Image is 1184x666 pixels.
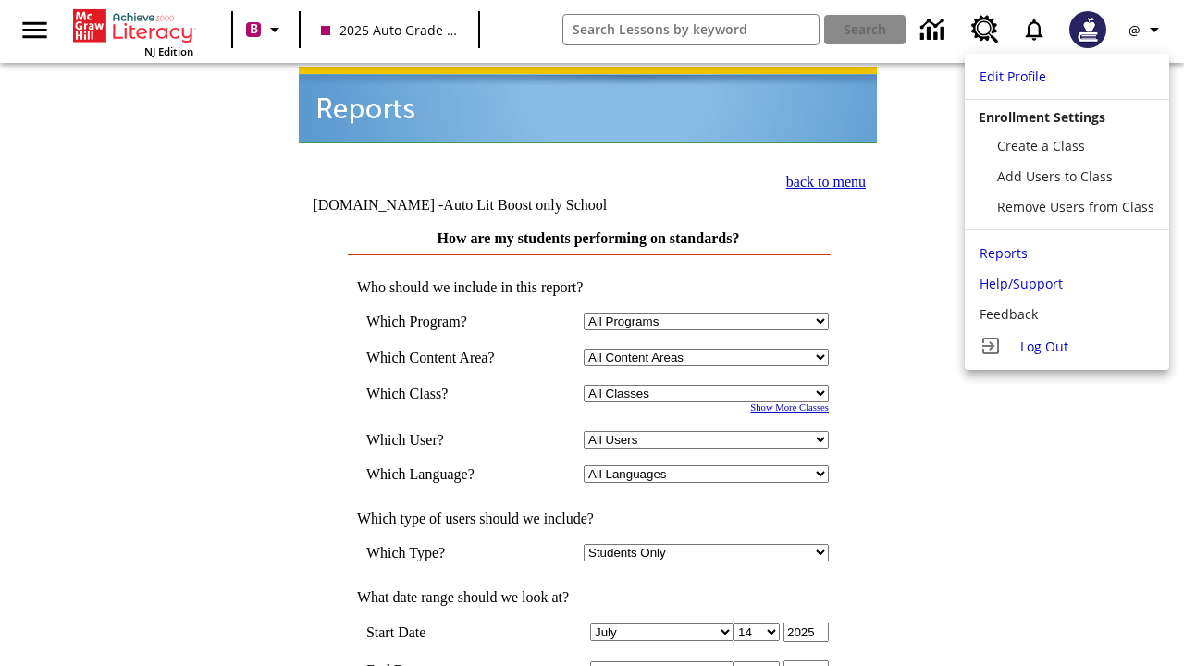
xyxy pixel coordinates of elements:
span: Add Users to Class [997,167,1113,185]
span: Remove Users from Class [997,198,1154,216]
span: Edit Profile [980,68,1046,85]
span: Help/Support [980,275,1063,292]
span: Create a Class [997,137,1085,154]
span: Log Out [1020,338,1068,355]
span: Enrollment Settings [979,108,1105,126]
span: Feedback [980,305,1038,323]
span: Reports [980,244,1028,262]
